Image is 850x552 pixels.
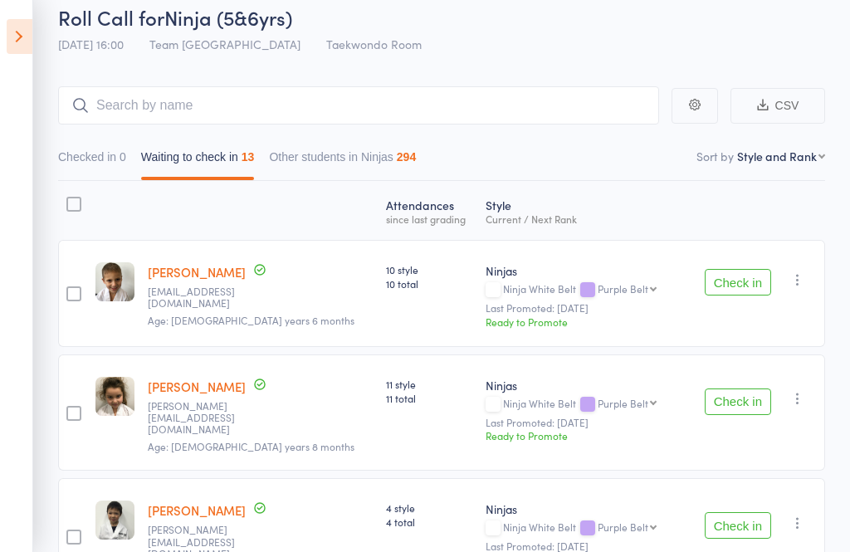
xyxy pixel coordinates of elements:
[386,391,471,405] span: 11 total
[148,378,246,395] a: [PERSON_NAME]
[486,377,683,393] div: Ninjas
[269,142,416,180] button: Other students in Ninjas294
[486,540,683,552] small: Last Promoted: [DATE]
[95,501,134,540] img: image1753941638.png
[598,398,648,408] div: Purple Belt
[486,315,683,329] div: Ready to Promote
[705,269,771,296] button: Check in
[120,150,126,164] div: 0
[486,283,683,297] div: Ninja White Belt
[148,439,354,453] span: Age: [DEMOGRAPHIC_DATA] years 8 months
[95,262,134,301] img: image1742359886.png
[479,188,690,232] div: Style
[148,313,354,327] span: Age: [DEMOGRAPHIC_DATA] years 6 months
[705,388,771,415] button: Check in
[386,501,471,515] span: 4 style
[486,501,683,517] div: Ninjas
[95,377,134,416] img: image1748412003.png
[149,36,300,52] span: Team [GEOGRAPHIC_DATA]
[141,142,255,180] button: Waiting to check in13
[148,263,246,281] a: [PERSON_NAME]
[386,377,471,391] span: 11 style
[705,512,771,539] button: Check in
[598,521,648,532] div: Purple Belt
[58,3,164,31] span: Roll Call for
[164,3,292,31] span: Ninja (5&6yrs)
[58,36,124,52] span: [DATE] 16:00
[148,501,246,519] a: [PERSON_NAME]
[486,428,683,442] div: Ready to Promote
[486,262,683,279] div: Ninjas
[148,286,256,310] small: ash@raffoulholdings.com.au
[486,302,683,314] small: Last Promoted: [DATE]
[386,213,471,224] div: since last grading
[486,213,683,224] div: Current / Next Rank
[486,417,683,428] small: Last Promoted: [DATE]
[386,515,471,529] span: 4 total
[58,142,126,180] button: Checked in0
[242,150,255,164] div: 13
[397,150,416,164] div: 294
[386,276,471,291] span: 10 total
[148,400,256,436] small: james@gemhomes.com.au
[598,283,648,294] div: Purple Belt
[379,188,478,232] div: Atten­dances
[386,262,471,276] span: 10 style
[58,86,659,125] input: Search by name
[326,36,422,52] span: Taekwondo Room
[486,521,683,535] div: Ninja White Belt
[730,88,825,124] button: CSV
[737,148,817,164] div: Style and Rank
[486,398,683,412] div: Ninja White Belt
[696,148,734,164] label: Sort by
